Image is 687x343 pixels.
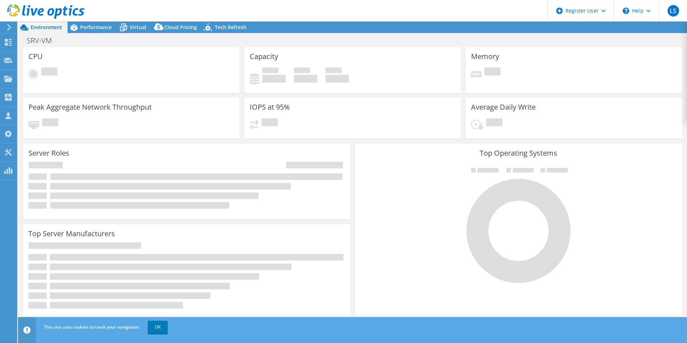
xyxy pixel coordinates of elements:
[262,68,278,75] span: Used
[215,24,246,31] span: Tech Refresh
[250,103,290,111] h3: IOPS at 95%
[326,75,349,83] h4: 0 GiB
[28,52,43,60] h3: CPU
[294,75,317,83] h4: 0 GiB
[262,75,286,83] h4: 0 GiB
[360,149,677,157] h3: Top Operating Systems
[42,118,58,128] span: Pending
[294,68,310,75] span: Free
[148,321,168,334] a: OK
[471,103,536,111] h3: Average Daily Write
[250,52,278,60] h3: Capacity
[262,118,278,128] span: Pending
[41,68,57,77] span: Pending
[164,24,197,31] span: Cloud Pricing
[326,68,342,75] span: Total
[486,118,502,128] span: Pending
[28,103,152,111] h3: Peak Aggregate Network Throughput
[80,24,112,31] span: Performance
[28,149,69,157] h3: Server Roles
[130,24,146,31] span: Virtual
[484,68,501,77] span: Pending
[668,5,679,17] span: LS
[471,52,499,60] h3: Memory
[31,24,62,31] span: Environment
[623,8,629,14] svg: \n
[28,230,115,238] h3: Top Server Manufacturers
[44,324,140,330] span: This site uses cookies to track your navigation.
[23,37,63,45] h1: SRV-VM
